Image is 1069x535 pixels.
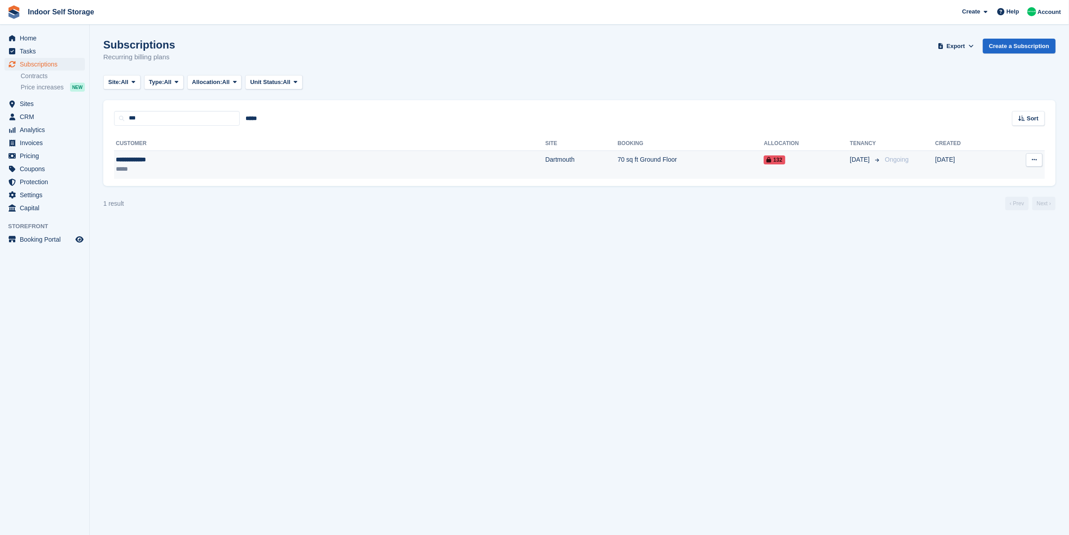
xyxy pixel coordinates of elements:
span: Ongoing [885,156,909,163]
a: menu [4,176,85,188]
td: 70 sq ft Ground Floor [618,150,764,179]
a: Price increases NEW [21,82,85,92]
button: Allocation: All [187,75,242,90]
button: Site: All [103,75,141,90]
span: All [164,78,172,87]
th: Allocation [764,137,850,151]
span: Protection [20,176,74,188]
button: Unit Status: All [245,75,302,90]
span: Sort [1027,114,1038,123]
a: menu [4,202,85,214]
a: menu [4,150,85,162]
td: [DATE] [935,150,999,179]
span: Home [20,32,74,44]
a: Indoor Self Storage [24,4,98,19]
img: Helen Nicholls [1027,7,1036,16]
span: Price increases [21,83,64,92]
th: Created [935,137,999,151]
div: NEW [70,83,85,92]
span: Account [1038,8,1061,17]
h1: Subscriptions [103,39,175,51]
span: Capital [20,202,74,214]
span: Pricing [20,150,74,162]
th: Site [545,137,618,151]
span: Unit Status: [250,78,283,87]
a: menu [4,233,85,246]
a: Previous [1005,197,1029,210]
th: Booking [618,137,764,151]
span: Booking Portal [20,233,74,246]
img: stora-icon-8386f47178a22dfd0bd8f6a31ec36ba5ce8667c1dd55bd0f319d3a0aa187defe.svg [7,5,21,19]
span: Tasks [20,45,74,57]
span: Type: [149,78,164,87]
span: Help [1007,7,1019,16]
span: Site: [108,78,121,87]
span: Analytics [20,124,74,136]
span: Allocation: [192,78,222,87]
span: Coupons [20,163,74,175]
a: menu [4,163,85,175]
a: menu [4,32,85,44]
p: Recurring billing plans [103,52,175,62]
a: Preview store [74,234,85,245]
button: Export [936,39,976,53]
nav: Page [1003,197,1057,210]
a: menu [4,58,85,71]
span: All [222,78,230,87]
span: CRM [20,111,74,123]
div: 1 result [103,199,124,208]
a: menu [4,45,85,57]
span: Export [946,42,965,51]
span: Settings [20,189,74,201]
th: Customer [114,137,545,151]
a: menu [4,97,85,110]
th: Tenancy [850,137,881,151]
span: Create [962,7,980,16]
button: Type: All [144,75,184,90]
span: Sites [20,97,74,110]
td: Dartmouth [545,150,618,179]
span: All [283,78,290,87]
a: Next [1032,197,1056,210]
span: All [121,78,128,87]
a: menu [4,137,85,149]
span: 132 [764,155,785,164]
span: Subscriptions [20,58,74,71]
a: menu [4,111,85,123]
a: menu [4,124,85,136]
span: Invoices [20,137,74,149]
a: menu [4,189,85,201]
span: Storefront [8,222,89,231]
a: Create a Subscription [983,39,1056,53]
span: [DATE] [850,155,871,164]
a: Contracts [21,72,85,80]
